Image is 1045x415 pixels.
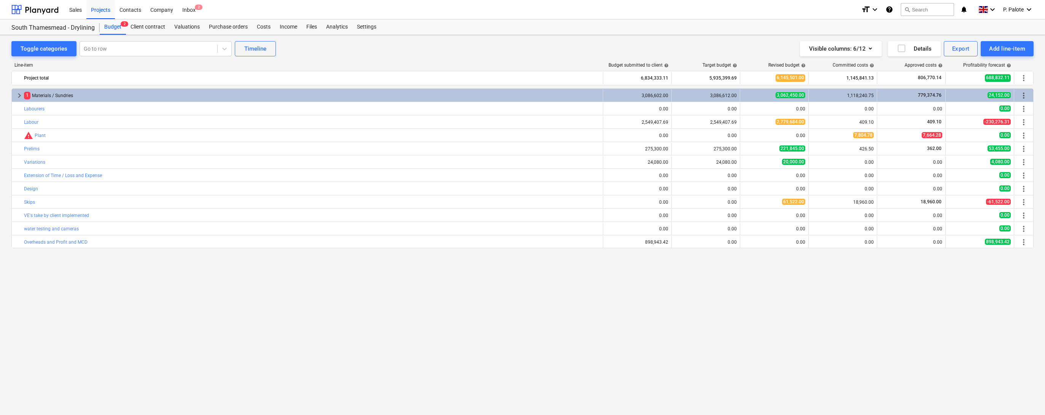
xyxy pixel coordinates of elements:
span: -61,522.00 [986,199,1011,205]
div: 898,943.42 [606,239,668,245]
div: 1,118,240.75 [812,93,874,98]
span: 0.00 [999,212,1011,218]
span: help [1005,63,1011,68]
span: 6,145,501.00 [776,74,805,81]
div: 0.00 [606,200,668,205]
div: Line-item [11,62,604,68]
span: More actions [1019,104,1028,113]
div: 0.00 [812,213,874,218]
div: Timeline [244,44,266,54]
span: 0.00 [999,132,1011,138]
a: Analytics [322,19,352,35]
span: 0.00 [999,105,1011,112]
div: 0.00 [812,226,874,231]
span: 18,960.00 [920,199,942,204]
div: 5,935,399.69 [675,72,737,84]
span: 0.00 [999,225,1011,231]
div: Profitability forecast [963,62,1011,68]
span: 1 [24,92,30,99]
i: keyboard_arrow_down [988,5,997,14]
div: 0.00 [880,160,942,165]
span: -230,276.31 [983,119,1011,125]
div: 0.00 [880,226,942,231]
button: Details [888,41,941,56]
a: Purchase orders [204,19,252,35]
span: help [868,63,874,68]
span: 53,455.00 [988,145,1011,152]
a: Plant [35,133,46,138]
span: 0.00 [999,185,1011,192]
div: 0.00 [812,173,874,178]
div: 0.00 [606,133,668,138]
div: 18,960.00 [812,200,874,205]
div: 3,086,612.00 [675,93,737,98]
div: Target budget [703,62,737,68]
span: 688,832.11 [985,74,1011,81]
div: 0.00 [743,133,805,138]
span: 0.00 [999,172,1011,178]
span: More actions [1019,184,1028,193]
div: Add line-item [989,44,1025,54]
div: 0.00 [606,226,668,231]
a: Prelims [24,146,40,152]
iframe: Chat Widget [1007,378,1045,415]
span: More actions [1019,171,1028,180]
div: 0.00 [812,239,874,245]
span: help [800,63,806,68]
div: Toggle categories [21,44,67,54]
span: More actions [1019,158,1028,167]
a: Files [302,19,322,35]
span: 2 [121,21,128,27]
span: More actions [1019,198,1028,207]
span: 2,779,684.00 [776,119,805,125]
a: Overheads and Profit and MCD [24,239,88,245]
div: 0.00 [606,173,668,178]
div: 0.00 [675,133,737,138]
button: Search [901,3,954,16]
div: 0.00 [606,186,668,192]
button: Toggle categories [11,41,76,56]
div: 0.00 [675,173,737,178]
div: 0.00 [812,186,874,192]
a: Valuations [170,19,204,35]
div: Project total [24,72,600,84]
span: P. Palote [1003,6,1024,13]
span: 221,845.00 [779,145,805,152]
div: 0.00 [606,213,668,218]
span: 3,062,450.00 [776,92,805,98]
button: Timeline [235,41,276,56]
a: Extension of Time / Loss and Expense [24,173,102,178]
div: Visible columns : 6/12 [809,44,873,54]
a: Client contract [126,19,170,35]
div: 0.00 [675,239,737,245]
div: 0.00 [675,226,737,231]
div: Committed costs [833,62,874,68]
div: 0.00 [812,160,874,165]
div: Materials / Sundries [24,89,600,102]
div: 0.00 [880,213,942,218]
div: 0.00 [675,200,737,205]
a: Labour [24,120,38,125]
span: help [663,63,669,68]
span: More actions [1019,238,1028,247]
a: Budget2 [100,19,126,35]
div: 0.00 [880,173,942,178]
div: Budget submitted to client [609,62,669,68]
div: Settings [352,19,381,35]
div: 0.00 [743,106,805,112]
i: Knowledge base [886,5,893,14]
div: Approved costs [905,62,943,68]
span: keyboard_arrow_right [15,91,24,100]
i: keyboard_arrow_down [1024,5,1034,14]
span: 7,804.78 [853,132,874,138]
div: 2,549,407.69 [606,120,668,125]
a: water testing and cameras [24,226,79,231]
span: 24,152.00 [988,92,1011,98]
span: 362.00 [926,146,942,151]
i: notifications [960,5,968,14]
div: 0.00 [743,213,805,218]
div: 426.50 [812,146,874,152]
span: search [904,6,910,13]
span: 2 [195,5,202,10]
